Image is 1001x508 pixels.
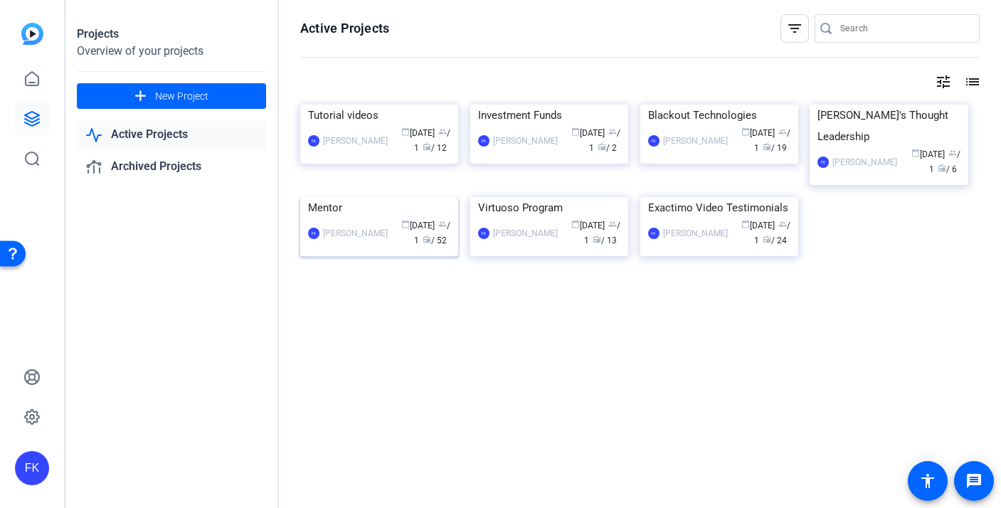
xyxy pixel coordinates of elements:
[584,221,620,245] span: / 1
[840,20,968,37] input: Search
[571,127,580,136] span: calendar_today
[571,128,605,138] span: [DATE]
[132,88,149,105] mat-icon: add
[77,26,266,43] div: Projects
[763,143,787,153] span: / 19
[663,226,728,240] div: [PERSON_NAME]
[414,221,450,245] span: / 1
[77,120,266,149] a: Active Projects
[763,235,771,243] span: radio
[965,472,983,490] mat-icon: message
[741,220,750,228] span: calendar_today
[323,226,388,240] div: [PERSON_NAME]
[478,197,620,218] div: Virtuoso Program
[608,127,617,136] span: group
[817,157,829,168] div: FK
[598,143,617,153] span: / 2
[919,472,936,490] mat-icon: accessibility
[423,143,447,153] span: / 12
[323,134,388,148] div: [PERSON_NAME]
[423,236,447,245] span: / 52
[963,73,980,90] mat-icon: list
[77,43,266,60] div: Overview of your projects
[911,149,945,159] span: [DATE]
[754,221,790,245] span: / 1
[948,149,957,157] span: group
[778,220,787,228] span: group
[938,164,946,172] span: radio
[401,127,410,136] span: calendar_today
[571,221,605,231] span: [DATE]
[77,152,266,181] a: Archived Projects
[786,20,803,37] mat-icon: filter_list
[593,235,601,243] span: radio
[478,228,489,239] div: FK
[423,235,431,243] span: radio
[911,149,920,157] span: calendar_today
[598,142,606,151] span: radio
[935,73,952,90] mat-icon: tune
[478,105,620,126] div: Investment Funds
[663,134,728,148] div: [PERSON_NAME]
[478,135,489,147] div: FK
[493,134,558,148] div: [PERSON_NAME]
[77,83,266,109] button: New Project
[938,164,957,174] span: / 6
[308,197,450,218] div: Mentor
[423,142,431,151] span: radio
[778,127,787,136] span: group
[300,20,389,37] h1: Active Projects
[741,128,775,138] span: [DATE]
[648,105,790,126] div: Blackout Technologies
[648,228,660,239] div: FK
[741,221,775,231] span: [DATE]
[308,105,450,126] div: Tutorial videos
[817,105,960,147] div: [PERSON_NAME]'s Thought Leadership
[438,220,447,228] span: group
[15,451,49,485] div: FK
[763,142,771,151] span: radio
[763,236,787,245] span: / 24
[21,23,43,45] img: blue-gradient.svg
[608,220,617,228] span: group
[593,236,617,245] span: / 13
[493,226,558,240] div: [PERSON_NAME]
[832,155,897,169] div: [PERSON_NAME]
[571,220,580,228] span: calendar_today
[308,228,319,239] div: FK
[401,221,435,231] span: [DATE]
[401,128,435,138] span: [DATE]
[648,135,660,147] div: FK
[308,135,319,147] div: FK
[155,89,208,104] span: New Project
[741,127,750,136] span: calendar_today
[438,127,447,136] span: group
[648,197,790,218] div: Exactimo Video Testimonials
[401,220,410,228] span: calendar_today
